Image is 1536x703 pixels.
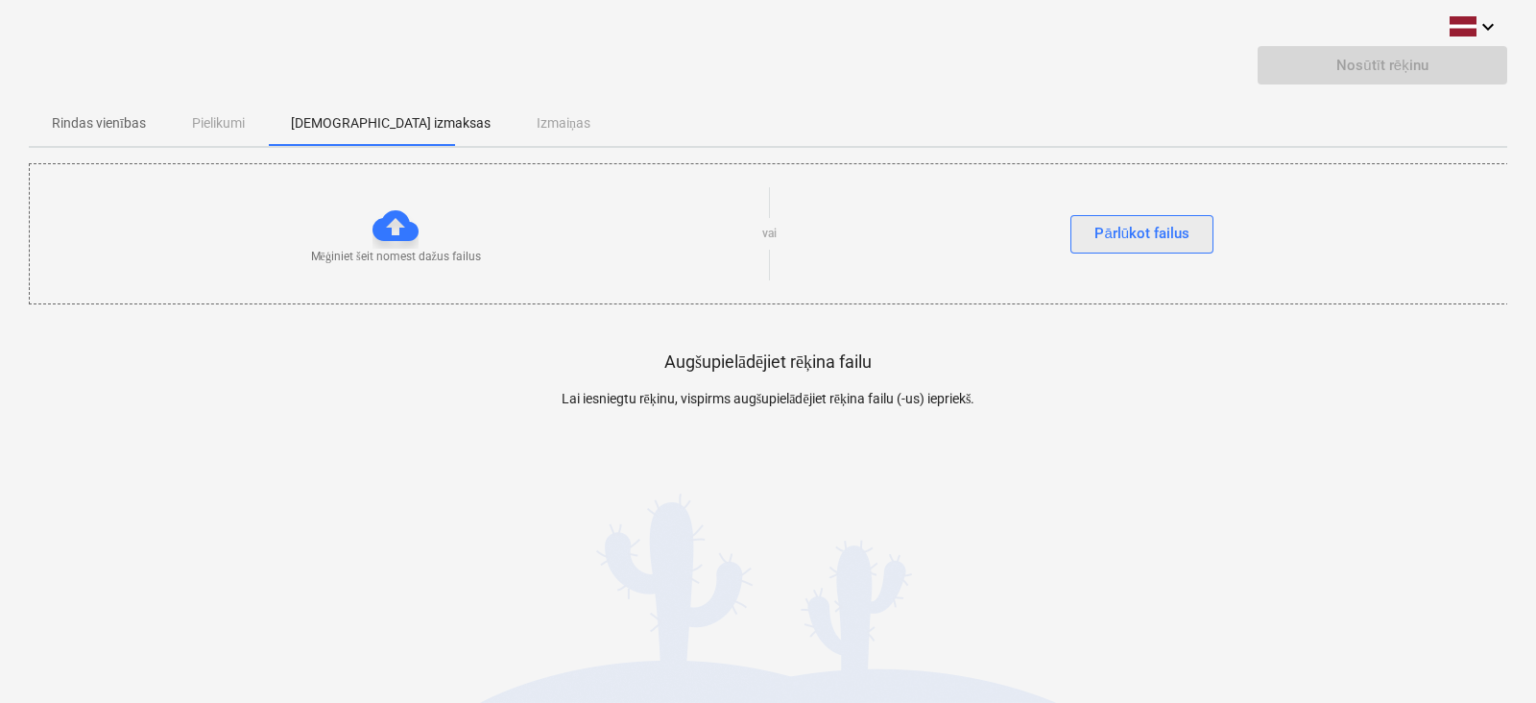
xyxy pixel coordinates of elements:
[1094,221,1189,246] div: Pārlūkot failus
[29,163,1509,304] div: Mēģiniet šeit nomest dažus failusvaiPārlūkot failus
[291,113,491,133] p: [DEMOGRAPHIC_DATA] izmaksas
[311,249,481,265] p: Mēģiniet šeit nomest dažus failus
[1070,215,1213,254] button: Pārlūkot failus
[398,389,1138,409] p: Lai iesniegtu rēķinu, vispirms augšupielādējiet rēķina failu (-us) iepriekš.
[664,351,872,374] p: Augšupielādējiet rēķina failu
[52,113,146,133] p: Rindas vienības
[1476,15,1500,38] i: keyboard_arrow_down
[762,226,777,242] p: vai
